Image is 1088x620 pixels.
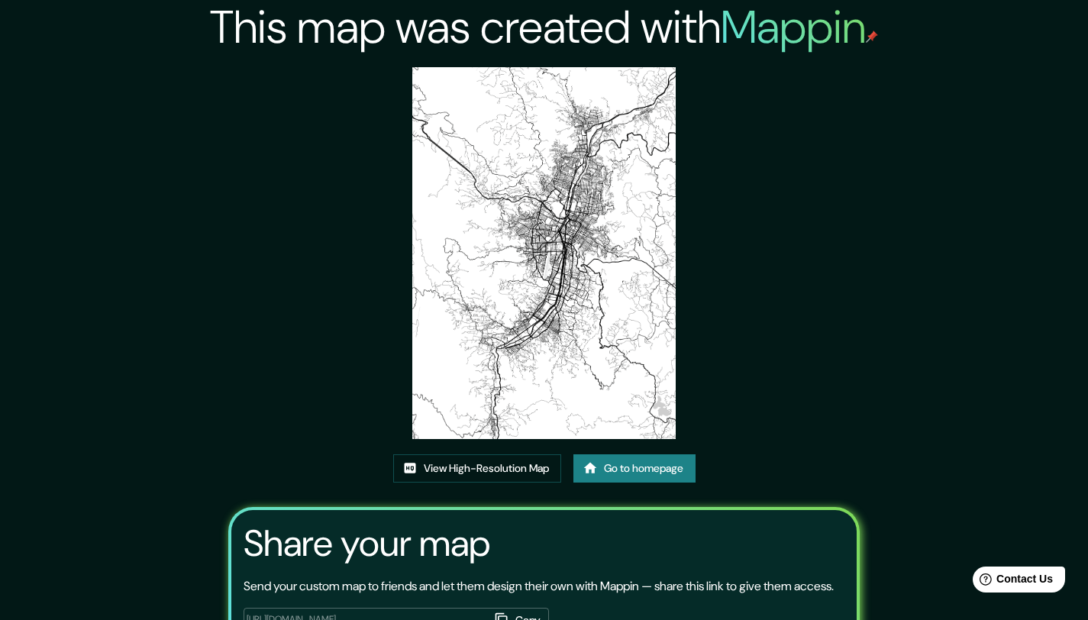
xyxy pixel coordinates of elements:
h3: Share your map [244,522,490,565]
iframe: Help widget launcher [952,560,1071,603]
img: created-map [412,67,675,439]
a: View High-Resolution Map [393,454,561,483]
p: Send your custom map to friends and let them design their own with Mappin — share this link to gi... [244,577,834,596]
img: mappin-pin [866,31,878,43]
a: Go to homepage [573,454,696,483]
